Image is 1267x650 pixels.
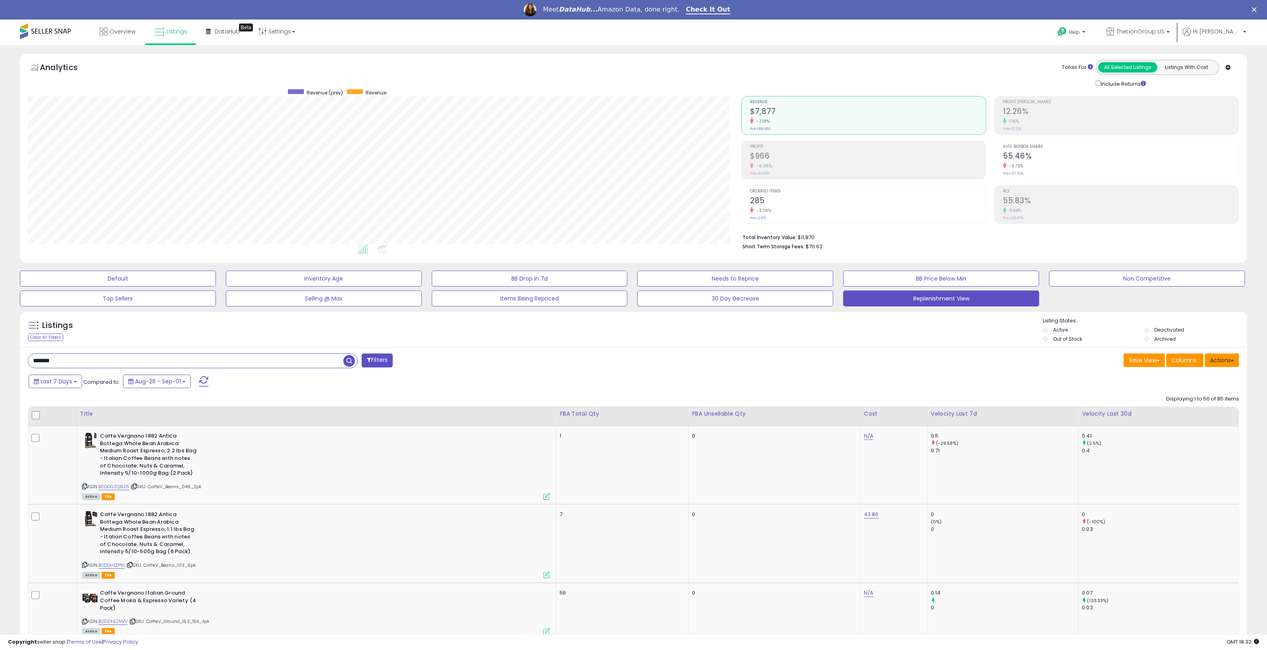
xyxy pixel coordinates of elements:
[29,375,82,388] button: Last 7 Days
[123,375,191,388] button: Aug-26 - Sep-01
[864,410,924,418] div: Cost
[1003,145,1239,149] span: Avg. Buybox Share
[82,493,100,500] span: All listings currently available for purchase on Amazon
[102,493,115,500] span: FBA
[40,62,93,75] h5: Analytics
[126,562,196,568] span: | SKU: CaffeV_Beans_103_6pk
[931,526,1078,533] div: 0
[1053,336,1082,342] label: Out of Stock
[931,432,1078,440] div: 0.5
[1003,126,1021,131] small: Prev: 12.12%
[750,171,769,176] small: Prev: $1,028
[83,378,120,386] span: Compared to:
[692,432,854,440] div: 0
[82,572,100,579] span: All listings currently available for purchase on Amazon
[1043,317,1247,325] p: Listing States:
[637,291,833,306] button: 30 Day Decrease
[1057,27,1067,37] i: Get Help
[750,151,986,162] h2: $966
[98,483,129,490] a: B0DGGZQ8Z6
[131,483,202,490] span: | SKU: CaffeV_Beans_048_2pk
[110,27,135,35] span: Overview
[750,189,986,194] span: Ordered Items
[686,6,730,14] a: Check It Out
[129,618,210,624] span: | SKU: CaffeV_Ground_153_154_4pk
[742,234,797,241] b: Total Inventory Value:
[362,353,393,367] button: Filters
[1082,604,1239,611] div: 0.03
[8,638,138,646] div: seller snap | |
[1082,511,1239,518] div: 0
[843,291,1039,306] button: Replenishment View
[1082,410,1236,418] div: Velocity Last 30d
[750,100,986,104] span: Revenue
[1082,589,1239,597] div: 0.07
[1062,64,1093,71] div: Totals For
[1069,29,1080,35] span: Help
[226,271,422,287] button: Inventory Age
[1082,447,1239,454] div: 0.4
[1171,356,1197,364] span: Columns
[637,271,833,287] button: Needs to Reprice
[1166,395,1239,403] div: Displaying 1 to 50 of 85 items
[307,89,343,96] span: Revenue (prev)
[936,440,958,446] small: (-29.58%)
[931,589,1078,597] div: 0.14
[1007,208,1022,214] small: 3.64%
[1154,336,1176,342] label: Archived
[82,432,98,448] img: 41bwnLpsdvL._SL40_.jpg
[1116,27,1164,35] span: TheLionGroup US
[135,377,181,385] span: Aug-26 - Sep-01
[931,410,1075,418] div: Velocity Last 7d
[1183,27,1246,45] a: Hi [PERSON_NAME]
[1100,20,1176,45] a: TheLionGroup US
[543,6,680,14] div: Meet Amazon Data, done right.
[102,572,115,579] span: FBA
[28,334,63,341] div: Clear All Filters
[1003,107,1239,118] h2: 12.26%
[1193,27,1241,35] span: Hi [PERSON_NAME]
[98,562,125,569] a: B0DGH1ZP1N
[80,410,553,418] div: Title
[82,511,550,577] div: ASIN:
[1124,353,1165,367] button: Save View
[20,271,216,287] button: Default
[1087,597,1109,604] small: (133.33%)
[750,196,986,207] h2: 285
[1007,118,1019,124] small: 1.16%
[1003,216,1024,220] small: Prev: 53.87%
[1053,326,1068,333] label: Active
[559,6,597,13] i: DataHub...
[1087,518,1106,525] small: (-100%)
[1082,526,1239,533] div: 0.03
[1051,21,1093,45] a: Help
[1227,638,1259,646] span: 2025-09-9 18:32 GMT
[1003,100,1239,104] span: Profit [PERSON_NAME]
[1082,432,1239,440] div: 0.41
[931,518,942,525] small: (0%)
[1003,151,1239,162] h2: 55.46%
[560,432,682,440] div: 1
[1090,79,1155,88] div: Include Returns
[754,163,772,169] small: -6.06%
[1003,189,1239,194] span: ROI
[560,589,682,597] div: 56
[226,291,422,306] button: Selling @ Max
[742,243,805,250] b: Short Term Storage Fees:
[864,511,879,518] a: 43.80
[692,410,857,418] div: FBA Unsellable Qty
[931,604,1078,611] div: 0
[82,432,550,499] div: ASIN:
[1157,62,1216,73] button: Listings With Cost
[94,20,141,43] a: Overview
[82,589,98,605] img: 41w4AmGc1gL._SL40_.jpg
[754,208,771,214] small: -3.39%
[692,589,854,597] div: 0
[82,511,98,527] img: 41b0ESR7DNL._SL40_.jpg
[1252,7,1260,12] div: Close
[239,24,253,31] div: Tooltip anchor
[148,20,193,43] a: Listings
[750,145,986,149] span: Profit
[1098,62,1157,73] button: All Selected Listings
[931,447,1078,454] div: 0.71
